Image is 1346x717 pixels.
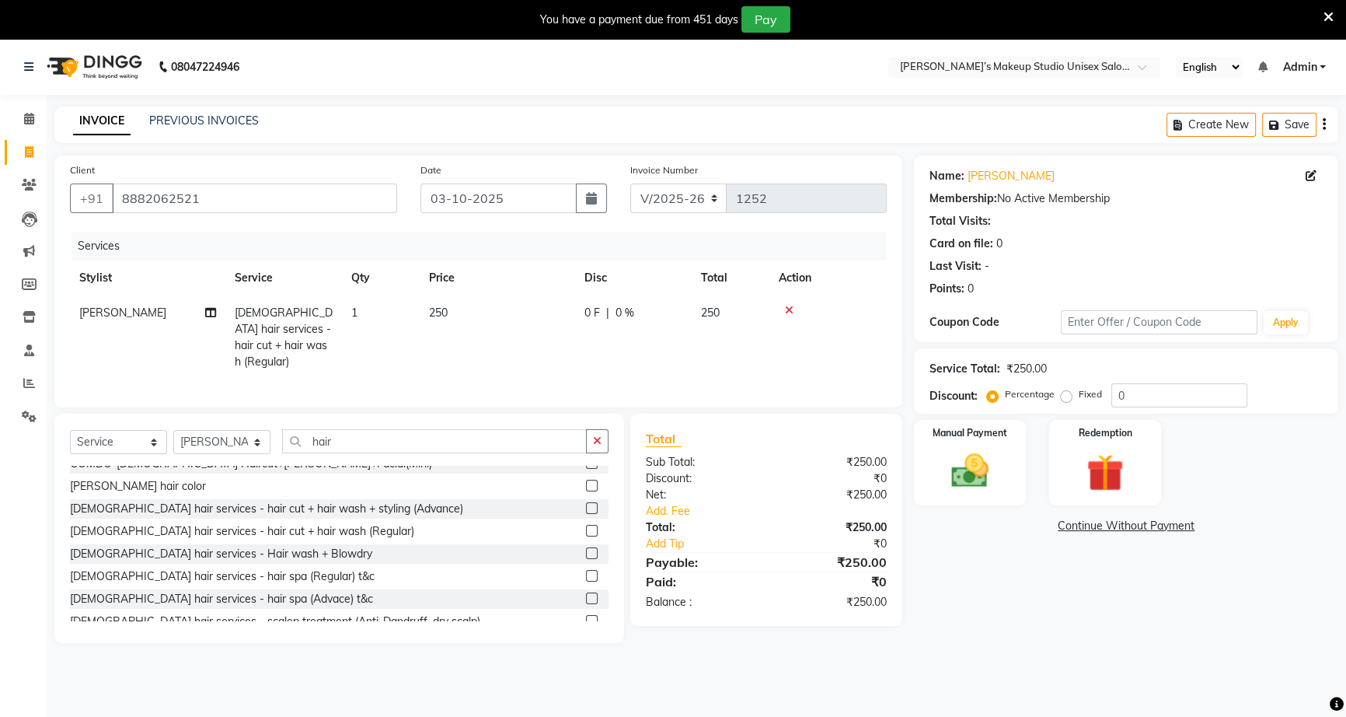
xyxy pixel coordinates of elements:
label: Manual Payment [933,426,1007,440]
div: ₹0 [766,572,898,591]
div: ₹250.00 [766,594,898,610]
div: [DEMOGRAPHIC_DATA] hair services - scalep treatment (Anti-Dandruff, dry scalp) [70,614,480,630]
a: PREVIOUS INVOICES [149,114,259,128]
div: Discount: [634,470,766,487]
div: ₹250.00 [766,553,898,572]
th: Disc [575,261,692,296]
input: Search or Scan [282,429,587,453]
div: Services [71,232,898,261]
div: Payable: [634,553,766,572]
div: [DEMOGRAPHIC_DATA] hair services - hair spa (Advace) t&c [70,591,373,607]
span: 250 [701,306,720,320]
div: Card on file: [929,236,993,252]
div: ₹0 [788,536,898,552]
span: | [606,305,609,321]
span: 250 [429,306,448,320]
a: Add Tip [634,536,789,552]
div: Name: [929,168,964,184]
div: 0 [996,236,1003,252]
img: logo [40,45,146,89]
div: ₹0 [766,470,898,487]
label: Date [420,163,441,177]
img: _cash.svg [940,449,1000,492]
input: Enter Offer / Coupon Code [1061,310,1257,334]
div: ₹250.00 [766,454,898,470]
span: 0 % [615,305,634,321]
div: Total: [634,519,766,536]
th: Service [225,261,342,296]
div: You have a payment due from 451 days [540,12,738,28]
a: Add. Fee [634,503,899,519]
div: [DEMOGRAPHIC_DATA] hair services - Hair wash + Blowdry [70,546,372,562]
label: Redemption [1079,426,1132,440]
span: [PERSON_NAME] [79,306,166,320]
div: 0 [968,281,974,297]
th: Stylist [70,261,225,296]
label: Percentage [1005,387,1055,401]
div: Discount: [929,388,978,404]
input: Search by Name/Mobile/Email/Code [112,184,397,213]
div: - [985,258,989,275]
button: +91 [70,184,113,213]
div: ₹250.00 [1006,361,1047,377]
div: Net: [634,487,766,503]
button: Apply [1264,311,1308,334]
span: 0 F [584,305,600,321]
div: [DEMOGRAPHIC_DATA] hair services - hair spa (Regular) t&c [70,568,375,585]
div: Balance : [634,594,766,610]
span: 1 [351,306,357,320]
div: Sub Total: [634,454,766,470]
div: Paid: [634,572,766,591]
div: No Active Membership [929,191,1323,207]
th: Action [769,261,887,296]
a: Continue Without Payment [917,518,1335,534]
button: Pay [741,6,790,33]
button: Create New [1166,113,1256,137]
div: ₹250.00 [766,519,898,536]
div: Coupon Code [929,314,1061,331]
div: Total Visits: [929,213,991,229]
div: Membership: [929,191,997,207]
a: INVOICE [73,107,131,135]
div: [PERSON_NAME] hair color [70,478,206,495]
label: Fixed [1079,387,1102,401]
th: Total [692,261,769,296]
th: Qty [342,261,420,296]
th: Price [420,261,575,296]
span: [DEMOGRAPHIC_DATA] hair services - hair cut + hair wash (Regular) [235,306,333,369]
a: [PERSON_NAME] [968,168,1055,184]
img: _gift.svg [1075,449,1135,496]
label: Invoice Number [630,163,698,177]
span: Admin [1282,59,1316,75]
span: Total [646,431,682,447]
div: [DEMOGRAPHIC_DATA] hair services - hair cut + hair wash (Regular) [70,523,414,540]
div: ₹250.00 [766,487,898,503]
button: Save [1262,113,1316,137]
div: Last Visit: [929,258,982,275]
div: Service Total: [929,361,1000,377]
label: Client [70,163,95,177]
div: [DEMOGRAPHIC_DATA] hair services - hair cut + hair wash + styling (Advance) [70,501,463,517]
b: 08047224946 [171,45,239,89]
div: Points: [929,281,964,297]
